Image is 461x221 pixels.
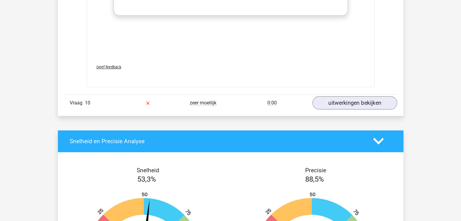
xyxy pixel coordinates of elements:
h4: Snelheid [70,167,226,174]
span: 10 [85,100,90,106]
span: 88,5% [305,175,324,183]
span: Vraag [70,99,85,107]
h4: Snelheid en Precisie Analyse [70,138,364,145]
span: zeer moeilijk [190,100,216,106]
span: Geef feedback [96,65,121,69]
a: uitwerkingen bekijken [312,96,397,110]
span: 0:00 [267,100,277,106]
span: 53,3% [137,175,156,183]
h4: Precisie [238,167,394,174]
